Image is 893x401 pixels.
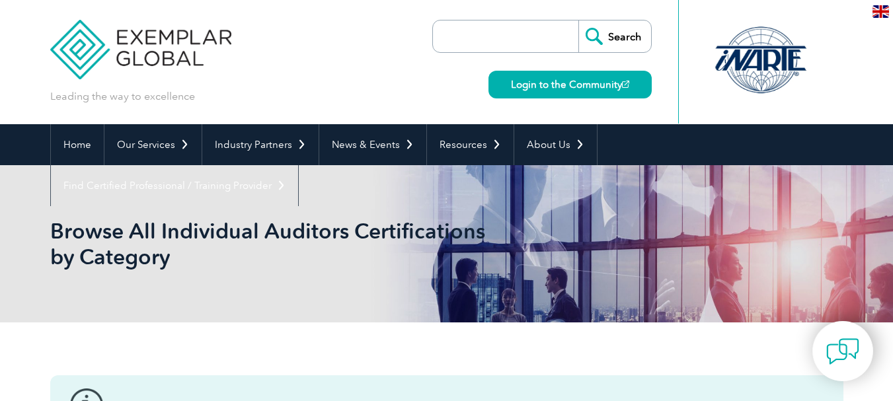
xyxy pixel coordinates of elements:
img: contact-chat.png [826,335,859,368]
a: About Us [514,124,597,165]
h1: Browse All Individual Auditors Certifications by Category [50,218,558,270]
input: Search [578,20,651,52]
a: News & Events [319,124,426,165]
a: Resources [427,124,514,165]
a: Login to the Community [488,71,652,98]
img: en [873,5,889,18]
a: Industry Partners [202,124,319,165]
p: Leading the way to excellence [50,89,195,104]
img: open_square.png [622,81,629,88]
a: Find Certified Professional / Training Provider [51,165,298,206]
a: Home [51,124,104,165]
a: Our Services [104,124,202,165]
